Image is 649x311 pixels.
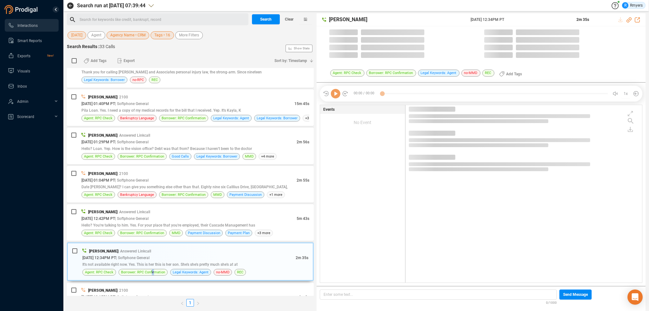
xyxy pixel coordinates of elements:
[85,269,113,275] span: Agent: RPC Check
[187,299,194,306] a: 1
[47,49,54,62] span: New!
[17,69,30,73] span: Visuals
[255,230,273,236] span: +3 more
[115,216,149,221] span: | Softphone General
[117,95,128,99] span: | 2100
[274,56,307,66] span: Sort by: Timestamp
[88,171,117,176] span: [PERSON_NAME]
[237,269,243,275] span: REC
[91,56,106,66] span: Add Tags
[461,70,480,77] span: no-MMD
[172,153,189,159] span: Good Calls
[186,299,194,307] li: 1
[81,70,262,74] span: Thank you for calling [PERSON_NAME] and Associates personal injury law, the strong-arm. Since nin...
[329,16,470,23] span: [PERSON_NAME]
[196,302,200,305] span: right
[286,45,312,52] button: Show Stats
[418,70,459,77] span: Legal Keywords: Agent
[80,56,110,66] button: Add Tags
[67,204,314,241] div: [PERSON_NAME]| Answered Linkcall[DATE] 12:42PM PT| Softphone General5m 43sHello? You're talking t...
[121,269,165,275] span: Borrower: RPC Confirmation
[5,34,59,47] li: Smart Reports
[194,299,202,307] li: Next Page
[178,299,186,307] button: left
[323,107,335,112] span: Events
[17,54,30,58] span: Exports
[285,14,293,24] span: Clear
[330,70,364,77] span: Agent: RPC Check
[81,146,252,151] span: Hello? Loan. Yep. How is the vision office? Debt was that from? Because I haven't been to the doctor
[81,295,115,299] span: [DATE] 12:15PM PT
[294,102,309,106] span: 15m 45s
[621,89,630,98] button: 1x
[366,70,416,77] span: Borrower: RPC Confirmation
[252,14,280,24] button: Search
[188,230,220,236] span: Payment Discussion
[495,69,526,79] button: Add Tags
[559,289,592,300] button: Send Message
[259,153,277,160] span: +4 more
[213,192,222,198] span: MMD
[84,230,112,236] span: Agent: RPC Check
[117,133,150,138] span: | Answered Linkcall
[67,51,314,88] div: Thank you for calling [PERSON_NAME] and Associates personal injury law, the strong-arm. Since nin...
[280,14,299,24] button: Clear
[471,17,569,22] span: [DATE] 12:34PM PT
[506,69,522,79] span: Add Tags
[81,216,115,221] span: [DATE] 12:42PM PT
[117,210,150,214] span: | Answered Linkcall
[116,256,150,260] span: | Softphone General
[120,153,164,159] span: Borrower: RPC Confirmation
[216,269,229,275] span: no-MMD
[88,95,117,99] span: [PERSON_NAME]
[110,31,145,39] span: Agency Name • CRM
[624,89,628,99] span: 1x
[482,70,494,77] span: REC
[5,80,59,92] li: Inbox
[17,115,34,119] span: Scorecard
[624,2,627,9] span: R
[81,140,115,144] span: [DATE] 01:29PM PT
[260,14,272,24] span: Search
[348,89,382,98] span: 00:00 / 00:00
[17,23,38,28] span: Interactions
[4,5,39,14] img: prodigal-logo
[17,39,42,43] span: Smart Reports
[117,288,128,293] span: | 2100
[81,185,288,189] span: Date [PERSON_NAME]? I can give you something else other than that. Eighty nine six Calllius Drive...
[67,44,100,49] span: Search Results :
[178,299,186,307] li: Previous Page
[81,108,241,113] span: Pila Loan. Yes. I need a copy of my medical records for the bill that I received. Yep. It's Kayla, K
[162,115,206,121] span: Borrower: RPC Confirmation
[82,262,238,267] span: It's not available right now. Yes. This is her this is her son. She's she's pretty much she's at at
[115,178,149,183] span: | Softphone General
[8,80,54,92] a: Inbox
[82,256,116,260] span: [DATE] 12:34PM PT
[87,31,105,39] button: Agent
[17,99,29,104] span: Admin
[120,115,154,121] span: Bankruptcy Language
[196,153,237,159] span: Legal Keywords: Borrower
[546,300,557,305] span: 0/1000
[120,192,154,198] span: Bankruptcy Language
[180,302,184,305] span: left
[5,65,59,77] li: Visuals
[294,10,310,86] span: Show Stats
[100,44,115,49] span: 33 Calls
[115,102,149,106] span: | Softphone General
[175,31,203,39] button: More Filters
[297,216,309,221] span: 5m 43s
[228,230,250,236] span: Payment Plan
[627,289,643,305] div: Open Intercom Messenger
[563,289,588,300] span: Send Message
[115,295,149,299] span: | Softphone General
[297,140,309,144] span: 2m 56s
[120,230,164,236] span: Borrower: RPC Confirmation
[106,31,149,39] button: Agency Name • CRM
[84,115,112,121] span: Agent: RPC Check
[88,210,117,214] span: [PERSON_NAME]
[8,65,54,77] a: Visuals
[67,31,86,39] button: [DATE]
[84,77,125,83] span: Legal Keywords: Borrower
[8,49,54,62] a: ExportsNew!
